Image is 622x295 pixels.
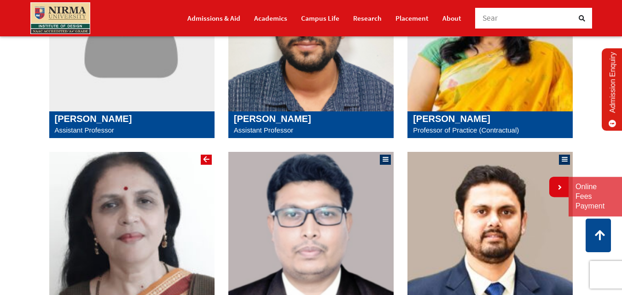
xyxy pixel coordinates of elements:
a: Research [353,10,382,26]
a: Campus Life [301,10,339,26]
a: [PERSON_NAME] Assistant Professor [234,113,388,136]
p: Assistant Professor [55,124,209,136]
p: Professor of Practice (Contractual) [413,124,567,136]
h5: [PERSON_NAME] [413,113,567,124]
p: Assistant Professor [234,124,388,136]
a: [PERSON_NAME] Professor of Practice (Contractual) [413,113,567,136]
a: Online Fees Payment [575,182,615,211]
a: [PERSON_NAME] Assistant Professor [55,113,209,136]
h5: [PERSON_NAME] [55,113,209,124]
img: main_logo [30,2,90,34]
span: Sear [482,13,498,23]
a: Academics [254,10,287,26]
a: Admissions & Aid [187,10,240,26]
a: Placement [395,10,429,26]
a: About [442,10,461,26]
h5: [PERSON_NAME] [234,113,388,124]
